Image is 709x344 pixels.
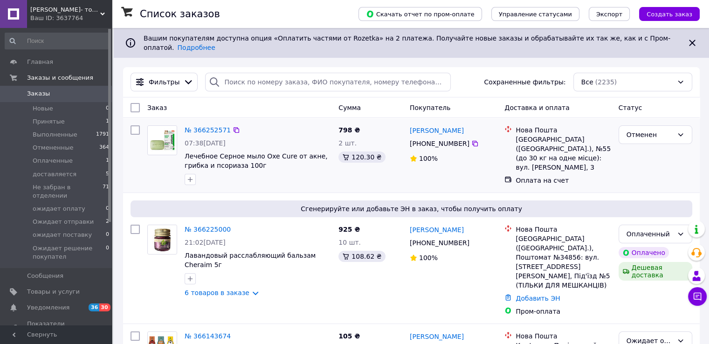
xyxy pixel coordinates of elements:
div: Дешевая доставка [619,262,692,281]
div: [PHONE_NUMBER] [408,236,471,249]
button: Управление статусами [491,7,579,21]
div: 108.62 ₴ [338,251,385,262]
span: Покупатель [410,104,451,111]
span: 1791 [96,131,109,139]
span: доставляется [33,170,76,179]
span: Экспорт [596,11,622,18]
span: Сообщения [27,272,63,280]
span: Сгенерируйте или добавьте ЭН в заказ, чтобы получить оплату [134,204,688,213]
div: 120.30 ₴ [338,151,385,163]
span: 925 ₴ [338,226,360,233]
span: Оплаченные [33,157,73,165]
a: Лечебное Серное мыло Oxe Cure от акне, грибка и псориаза 100г [185,152,328,169]
span: Доставка и оплата [504,104,569,111]
div: Ваш ID: 3637764 [30,14,112,22]
span: Заказ [147,104,167,111]
h1: Список заказов [140,8,220,20]
span: (2235) [595,78,617,86]
a: № 366252571 [185,126,231,134]
span: 1 [106,157,109,165]
a: № 366225000 [185,226,231,233]
a: Фото товару [147,225,177,255]
span: Заказы и сообщения [27,74,93,82]
input: Поиск по номеру заказа, ФИО покупателя, номеру телефона, Email, номеру накладной [205,73,451,91]
span: 105 ₴ [338,332,360,340]
a: № 366143674 [185,332,231,340]
a: Подробнее [178,44,215,51]
span: Управление статусами [499,11,572,18]
span: Скачать отчет по пром-оплате [366,10,475,18]
span: 0 [106,104,109,113]
span: 798 ₴ [338,126,360,134]
span: Ожидает решение покупател [33,244,106,261]
a: Добавить ЭН [516,295,560,302]
div: Нова Пошта [516,331,611,341]
span: ожидает оплату [33,205,85,213]
div: [GEOGRAPHIC_DATA] ([GEOGRAPHIC_DATA].), Поштомат №34856: вул. [STREET_ADDRESS][PERSON_NAME], Під'... [516,234,611,290]
span: Статус [619,104,642,111]
span: 1 [106,117,109,126]
span: Сохраненные фильтры: [484,77,565,87]
a: Создать заказ [630,10,700,17]
div: Нова Пошта [516,225,611,234]
span: Фильтры [149,77,179,87]
span: Принятые [33,117,65,126]
span: 2 шт. [338,139,357,147]
div: Оплаченный [626,229,673,239]
span: 364 [99,144,109,152]
span: Показатели работы компании [27,320,86,337]
a: 6 товаров в заказе [185,289,249,296]
button: Чат с покупателем [688,287,707,306]
span: 100% [419,254,438,261]
span: 71 [103,183,109,200]
span: 100% [419,155,438,162]
div: Нова Пошта [516,125,611,135]
span: 07:38[DATE] [185,139,226,147]
span: 10 шт. [338,239,361,246]
button: Экспорт [589,7,630,21]
input: Поиск [5,33,110,49]
span: Вашим покупателям доступна опция «Оплатить частями от Rozetka» на 2 платежа. Получайте новые зака... [144,34,670,51]
span: Отмененные [33,144,73,152]
span: 5 [106,170,109,179]
a: [PERSON_NAME] [410,332,464,341]
img: Фото товару [148,225,177,254]
span: Выполненные [33,131,77,139]
a: Лавандовый расслабляющий бальзам Cheraim 5г [185,252,316,268]
span: Заказы [27,89,50,98]
div: [GEOGRAPHIC_DATA] ([GEOGRAPHIC_DATA].), №55 (до 30 кг на одне місце): вул. [PERSON_NAME], 3 [516,135,611,172]
div: Оплата на счет [516,176,611,185]
button: Создать заказ [639,7,700,21]
span: Новые [33,104,53,113]
span: 0 [106,244,109,261]
span: Ожидает отправки [33,218,94,226]
div: Отменен [626,130,673,140]
span: Создать заказ [647,11,692,18]
span: Не забран в отделении [33,183,103,200]
span: 36 [89,303,99,311]
span: Сумма [338,104,361,111]
span: 30 [99,303,110,311]
a: [PERSON_NAME] [410,126,464,135]
span: Все [581,77,593,87]
span: Главная [27,58,53,66]
span: Товары и услуги [27,288,80,296]
a: [PERSON_NAME] [410,225,464,234]
button: Скачать отчет по пром-оплате [358,7,482,21]
span: 21:02[DATE] [185,239,226,246]
img: Фото товару [148,126,177,155]
span: 0 [106,231,109,239]
div: Пром-оплата [516,307,611,316]
div: [PHONE_NUMBER] [408,137,471,150]
span: 0 [106,205,109,213]
span: ожидает поставку [33,231,92,239]
div: Оплачено [619,247,669,258]
span: Уведомления [27,303,69,312]
a: Фото товару [147,125,177,155]
span: 2 [106,218,109,226]
span: Том Ям- товары из Таиланда,опт и розница [30,6,100,14]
